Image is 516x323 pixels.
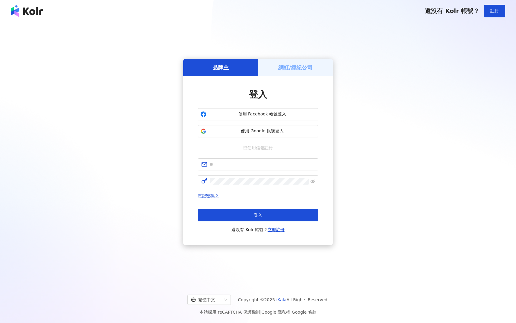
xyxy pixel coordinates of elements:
[290,310,292,315] span: |
[292,310,317,315] a: Google 條款
[198,209,318,221] button: 登入
[490,8,499,13] span: 註冊
[311,179,315,183] span: eye-invisible
[198,125,318,137] button: 使用 Google 帳號登入
[276,297,287,302] a: iKala
[239,144,277,151] span: 或使用信箱註冊
[425,7,479,15] span: 還沒有 Kolr 帳號？
[198,108,318,120] button: 使用 Facebook 帳號登入
[212,64,229,71] h5: 品牌主
[209,128,316,134] span: 使用 Google 帳號登入
[249,89,267,100] span: 登入
[260,310,262,315] span: |
[11,5,43,17] img: logo
[268,227,285,232] a: 立即註冊
[191,295,222,305] div: 繁體中文
[254,213,262,218] span: 登入
[238,296,329,303] span: Copyright © 2025 All Rights Reserved.
[484,5,505,17] button: 註冊
[231,226,285,233] span: 還沒有 Kolr 帳號？
[261,310,290,315] a: Google 隱私權
[199,308,316,316] span: 本站採用 reCAPTCHA 保護機制
[278,64,313,71] h5: 網紅/經紀公司
[198,193,219,198] a: 忘記密碼？
[209,111,316,117] span: 使用 Facebook 帳號登入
